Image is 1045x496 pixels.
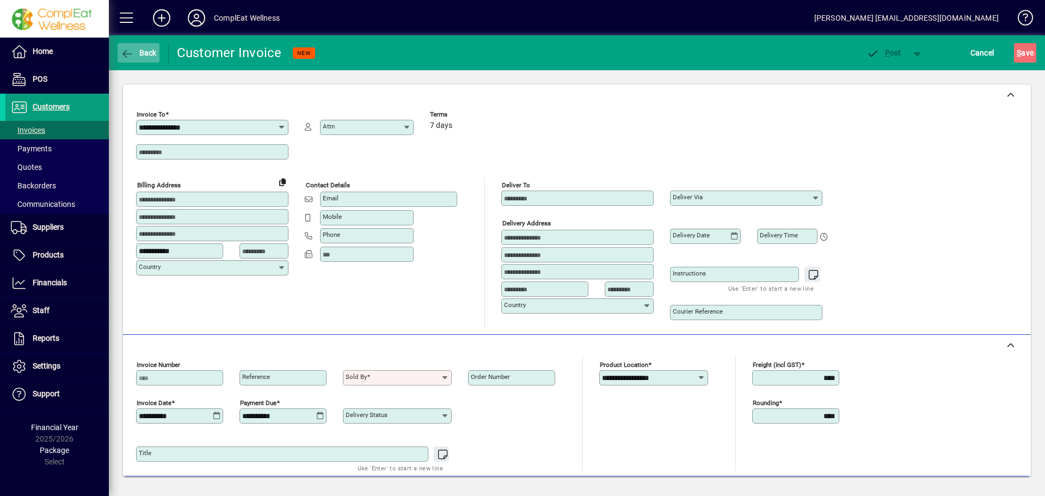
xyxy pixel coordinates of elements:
[504,301,526,309] mat-label: Country
[323,213,342,221] mat-label: Mobile
[137,361,180,369] mat-label: Invoice number
[1014,43,1036,63] button: Save
[5,242,109,269] a: Products
[814,9,999,27] div: [PERSON_NAME] [EMAIL_ADDRESS][DOMAIN_NAME]
[753,399,779,407] mat-label: Rounding
[968,43,997,63] button: Cancel
[240,399,276,407] mat-label: Payment due
[430,121,452,130] span: 7 days
[179,8,214,28] button: Profile
[323,194,339,202] mat-label: Email
[5,325,109,352] a: Reports
[5,139,109,158] a: Payments
[11,144,52,153] span: Payments
[1017,48,1021,57] span: S
[5,158,109,176] a: Quotes
[11,126,45,134] span: Invoices
[5,195,109,213] a: Communications
[274,173,291,191] button: Copy to Delivery address
[139,449,151,457] mat-label: Title
[5,121,109,139] a: Invoices
[673,308,723,315] mat-label: Courier Reference
[753,361,801,369] mat-label: Freight (incl GST)
[177,44,282,62] div: Customer Invoice
[33,306,50,315] span: Staff
[297,50,311,57] span: NEW
[728,282,814,295] mat-hint: Use 'Enter' to start a new line
[323,123,335,130] mat-label: Attn
[5,381,109,408] a: Support
[242,373,270,381] mat-label: Reference
[11,163,42,172] span: Quotes
[1010,2,1031,38] a: Knowledge Base
[33,223,64,231] span: Suppliers
[40,446,69,455] span: Package
[33,278,67,287] span: Financials
[885,48,890,57] span: P
[673,193,703,201] mat-label: Deliver via
[109,43,169,63] app-page-header-button: Back
[33,362,60,370] span: Settings
[120,48,157,57] span: Back
[139,263,161,271] mat-label: Country
[144,8,179,28] button: Add
[430,111,495,118] span: Terms
[118,43,159,63] button: Back
[33,102,70,111] span: Customers
[471,373,510,381] mat-label: Order number
[5,214,109,241] a: Suppliers
[600,361,648,369] mat-label: Product location
[5,38,109,65] a: Home
[860,43,907,63] button: Post
[137,399,171,407] mat-label: Invoice date
[33,389,60,398] span: Support
[5,353,109,380] a: Settings
[33,75,47,83] span: POS
[502,181,530,189] mat-label: Deliver To
[358,462,443,474] mat-hint: Use 'Enter' to start a new line
[33,47,53,56] span: Home
[346,411,388,419] mat-label: Delivery status
[5,297,109,324] a: Staff
[137,111,165,118] mat-label: Invoice To
[5,176,109,195] a: Backorders
[214,9,280,27] div: ComplEat Wellness
[673,231,710,239] mat-label: Delivery date
[346,373,367,381] mat-label: Sold by
[33,250,64,259] span: Products
[5,66,109,93] a: POS
[970,44,994,62] span: Cancel
[11,181,56,190] span: Backorders
[11,200,75,209] span: Communications
[5,270,109,297] a: Financials
[323,231,340,238] mat-label: Phone
[33,334,59,342] span: Reports
[1017,44,1034,62] span: ave
[866,48,901,57] span: ost
[673,270,706,277] mat-label: Instructions
[31,423,78,432] span: Financial Year
[760,231,798,239] mat-label: Delivery time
